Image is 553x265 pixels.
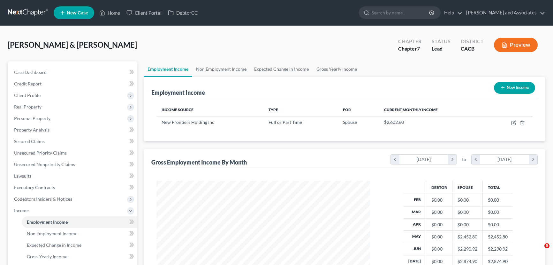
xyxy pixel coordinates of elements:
span: Credit Report [14,81,42,86]
span: Unsecured Nonpriority Claims [14,162,75,167]
span: Non Employment Income [27,231,77,236]
span: Secured Claims [14,139,45,144]
div: $0.00 [431,197,447,203]
div: $0.00 [431,246,447,252]
a: Unsecured Nonpriority Claims [9,159,137,170]
span: Gross Yearly Income [27,254,67,259]
th: Jun [403,243,426,255]
span: Current Monthly Income [384,107,438,112]
span: New Case [67,11,88,15]
th: May [403,231,426,243]
th: Debtor [426,181,452,194]
span: Personal Property [14,116,50,121]
a: Non Employment Income [22,228,137,239]
span: For [343,107,351,112]
div: [DATE] [480,155,529,164]
span: 7 [417,45,420,52]
a: Case Dashboard [9,67,137,78]
span: Income [14,208,29,213]
span: Executory Contracts [14,185,55,190]
span: Income Source [162,107,193,112]
div: $0.00 [431,209,447,215]
div: [DATE] [399,155,448,164]
i: chevron_left [472,155,480,164]
button: Preview [494,38,538,52]
a: Home [96,7,123,19]
th: Spouse [452,181,482,194]
a: Unsecured Priority Claims [9,147,137,159]
div: Lead [432,45,451,52]
span: Case Dashboard [14,69,47,75]
span: Codebtors Insiders & Notices [14,196,72,202]
div: $0.00 [431,221,447,228]
div: Gross Employment Income By Month [151,158,247,166]
div: $0.00 [458,209,477,215]
a: Expected Change in Income [22,239,137,251]
span: Lawsuits [14,173,31,179]
div: Chapter [398,38,421,45]
td: $0.00 [482,218,513,230]
a: Secured Claims [9,136,137,147]
div: Employment Income [151,89,205,96]
a: [PERSON_NAME] and Associates [463,7,545,19]
td: $0.00 [482,194,513,206]
td: $0.00 [482,206,513,218]
i: chevron_right [529,155,537,164]
div: $0.00 [431,234,447,240]
input: Search by name... [372,7,430,19]
div: Chapter [398,45,421,52]
a: Property Analysis [9,124,137,136]
a: Employment Income [22,216,137,228]
span: Employment Income [27,219,68,225]
span: Spouse [343,119,357,125]
div: $2,290.92 [458,246,477,252]
a: Executory Contracts [9,182,137,193]
a: Expected Change in Income [250,61,313,77]
div: District [461,38,484,45]
div: CACB [461,45,484,52]
div: $0.00 [431,258,447,265]
span: to [462,156,466,163]
td: $2,290.92 [482,243,513,255]
span: 5 [544,243,549,248]
span: Unsecured Priority Claims [14,150,67,156]
th: Apr [403,218,426,230]
a: Credit Report [9,78,137,90]
a: Employment Income [144,61,192,77]
span: Expected Change in Income [27,242,81,248]
span: New Frontiers Holding Inc [162,119,214,125]
div: $2,452.80 [458,234,477,240]
a: Gross Yearly Income [313,61,361,77]
button: New Income [494,82,535,94]
th: Total [482,181,513,194]
span: Type [269,107,278,112]
span: [PERSON_NAME] & [PERSON_NAME] [8,40,137,49]
a: DebtorCC [165,7,201,19]
a: Non Employment Income [192,61,250,77]
div: $2,874.90 [458,258,477,265]
a: Lawsuits [9,170,137,182]
div: Status [432,38,451,45]
a: Gross Yearly Income [22,251,137,262]
span: Real Property [14,104,42,109]
span: Full or Part Time [269,119,302,125]
div: $0.00 [458,221,477,228]
i: chevron_left [391,155,399,164]
span: $2,602.60 [384,119,404,125]
a: Help [441,7,462,19]
span: Client Profile [14,92,41,98]
i: chevron_right [448,155,457,164]
div: $0.00 [458,197,477,203]
th: Mar [403,206,426,218]
th: Feb [403,194,426,206]
a: Client Portal [123,7,165,19]
span: Property Analysis [14,127,49,132]
iframe: Intercom live chat [531,243,547,259]
td: $2,452.80 [482,231,513,243]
